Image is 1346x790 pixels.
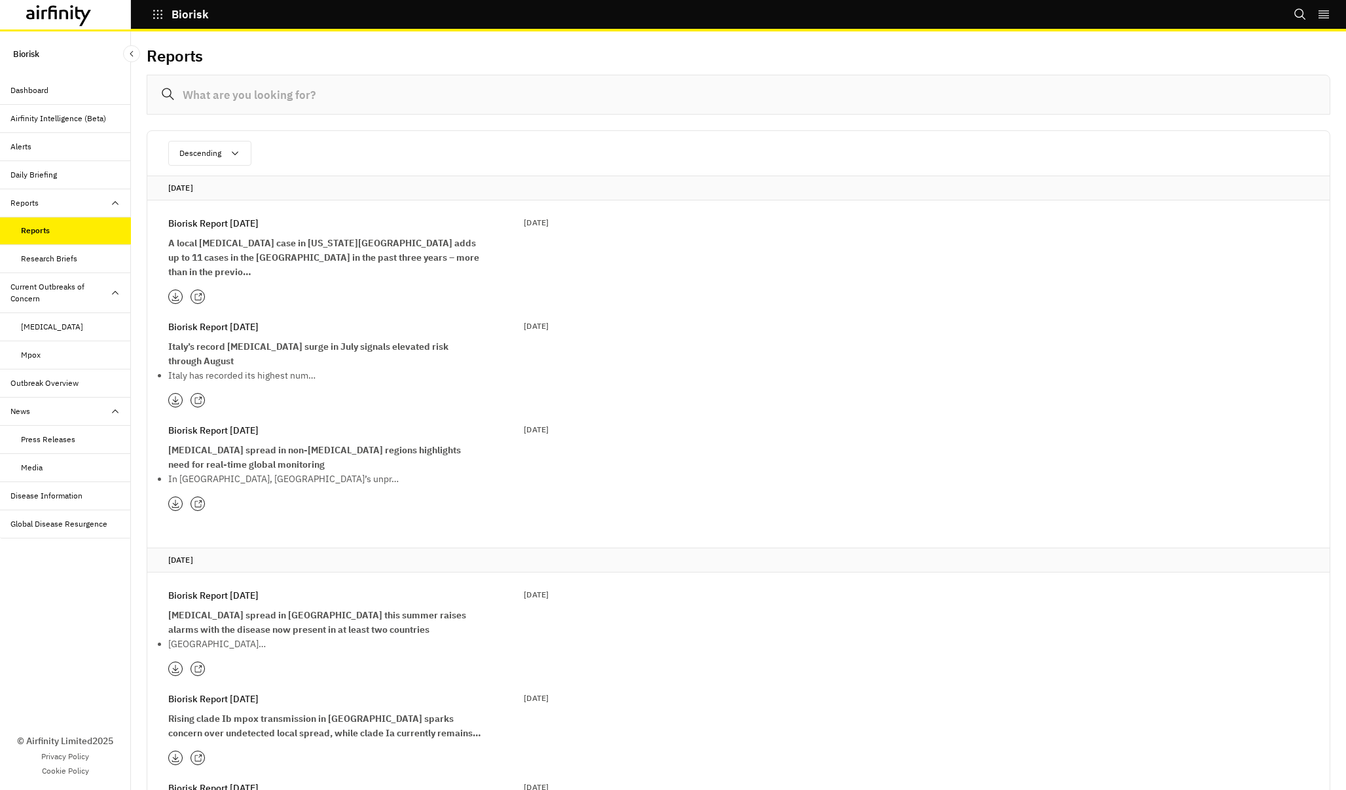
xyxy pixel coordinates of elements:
[10,490,82,502] div: Disease Information
[21,349,41,361] div: Mpox
[168,216,259,231] p: Biorisk Report [DATE]
[41,751,89,762] a: Privacy Policy
[168,637,482,651] p: [GEOGRAPHIC_DATA]…
[13,42,39,66] p: Biorisk
[168,341,448,367] strong: Italy’s record [MEDICAL_DATA] surge in July signals elevated risk through August
[168,609,466,635] strong: [MEDICAL_DATA] spread in [GEOGRAPHIC_DATA] this summer raises alarms with the disease now present...
[10,405,30,417] div: News
[10,169,57,181] div: Daily Briefing
[10,85,48,96] div: Dashboard
[147,47,203,66] h2: Reports
[21,225,50,236] div: Reports
[21,434,75,445] div: Press Releases
[10,141,31,153] div: Alerts
[21,253,77,265] div: Research Briefs
[152,3,209,26] button: Biorisk
[10,197,39,209] div: Reports
[524,320,549,333] p: [DATE]
[21,321,83,333] div: [MEDICAL_DATA]
[168,472,482,486] p: In [GEOGRAPHIC_DATA], [GEOGRAPHIC_DATA]’s unpr…
[10,377,79,389] div: Outbreak Overview
[17,734,113,748] p: © Airfinity Limited 2025
[10,281,110,305] div: Current Outbreaks of Concern
[1294,3,1307,26] button: Search
[168,368,482,383] p: Italy has recorded its highest num…
[168,181,1309,195] p: [DATE]
[123,45,140,62] button: Close Sidebar
[168,423,259,438] p: Biorisk Report [DATE]
[524,692,549,705] p: [DATE]
[21,462,43,474] div: Media
[168,554,1309,567] p: [DATE]
[147,75,1330,115] input: What are you looking for?
[172,9,209,20] p: Biorisk
[524,588,549,601] p: [DATE]
[10,518,107,530] div: Global Disease Resurgence
[168,320,259,334] p: Biorisk Report [DATE]
[168,588,259,603] p: Biorisk Report [DATE]
[524,216,549,229] p: [DATE]
[168,713,481,739] strong: Rising clade Ib mpox transmission in [GEOGRAPHIC_DATA] sparks concern over undetected local sprea...
[42,765,89,777] a: Cookie Policy
[168,141,251,166] button: Descending
[168,444,461,470] strong: [MEDICAL_DATA] spread in non-[MEDICAL_DATA] regions highlights need for real-time global monitoring
[168,692,259,706] p: Biorisk Report [DATE]
[524,423,549,436] p: [DATE]
[10,113,106,124] div: Airfinity Intelligence (Beta)
[168,237,479,278] strong: A local [MEDICAL_DATA] case in [US_STATE][GEOGRAPHIC_DATA] adds up to 11 cases in the [GEOGRAPHIC...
